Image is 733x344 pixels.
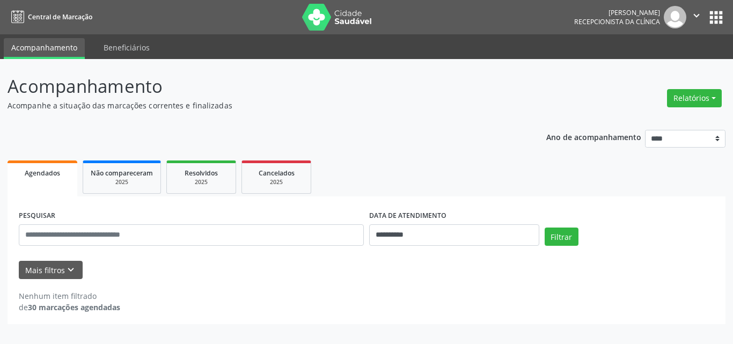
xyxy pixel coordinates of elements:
[369,208,446,224] label: DATA DE ATENDIMENTO
[667,89,722,107] button: Relatórios
[4,38,85,59] a: Acompanhamento
[65,264,77,276] i: keyboard_arrow_down
[28,302,120,312] strong: 30 marcações agendadas
[8,100,510,111] p: Acompanhe a situação das marcações correntes e finalizadas
[545,228,578,246] button: Filtrar
[546,130,641,143] p: Ano de acompanhamento
[250,178,303,186] div: 2025
[8,8,92,26] a: Central de Marcação
[707,8,725,27] button: apps
[174,178,228,186] div: 2025
[19,290,120,302] div: Nenhum item filtrado
[19,208,55,224] label: PESQUISAR
[259,169,295,178] span: Cancelados
[574,17,660,26] span: Recepcionista da clínica
[19,302,120,313] div: de
[91,178,153,186] div: 2025
[664,6,686,28] img: img
[185,169,218,178] span: Resolvidos
[691,10,702,21] i: 
[574,8,660,17] div: [PERSON_NAME]
[96,38,157,57] a: Beneficiários
[28,12,92,21] span: Central de Marcação
[25,169,60,178] span: Agendados
[8,73,510,100] p: Acompanhamento
[19,261,83,280] button: Mais filtroskeyboard_arrow_down
[686,6,707,28] button: 
[91,169,153,178] span: Não compareceram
